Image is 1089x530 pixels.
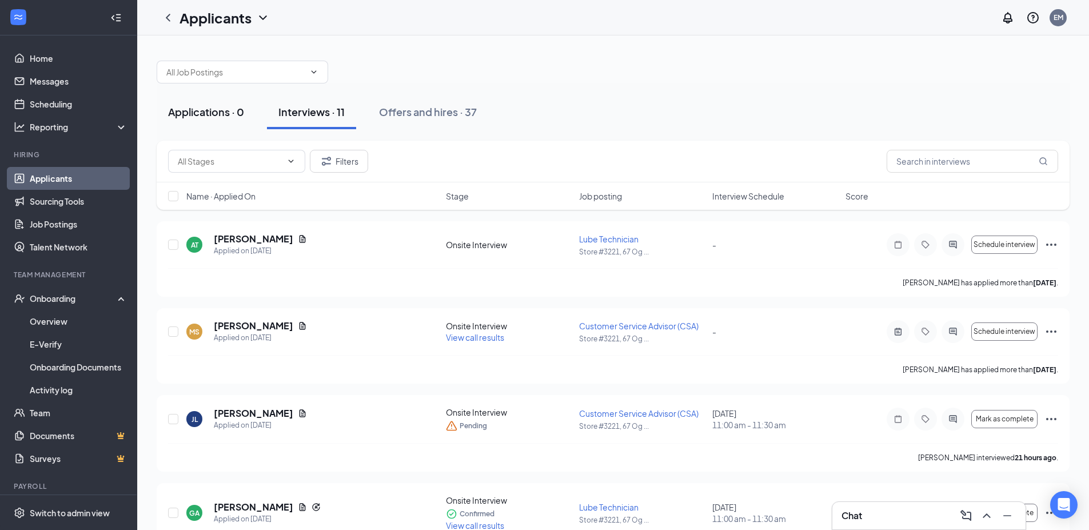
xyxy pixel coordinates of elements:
[971,410,1038,428] button: Mark as complete
[179,8,252,27] h1: Applicants
[971,236,1038,254] button: Schedule interview
[446,332,504,342] span: View call results
[256,11,270,25] svg: ChevronDown
[1026,11,1040,25] svg: QuestionInfo
[446,190,469,202] span: Stage
[298,409,307,418] svg: Document
[189,508,200,518] div: GA
[1054,13,1063,22] div: EM
[168,105,244,119] div: Applications · 0
[919,327,932,336] svg: Tag
[891,240,905,249] svg: Note
[1000,509,1014,523] svg: Minimize
[278,105,345,119] div: Interviews · 11
[192,415,198,424] div: JL
[579,421,705,431] p: Store #3221, 67 Og ...
[214,245,307,257] div: Applied on [DATE]
[980,509,994,523] svg: ChevronUp
[919,240,932,249] svg: Tag
[712,501,839,524] div: [DATE]
[30,424,127,447] a: DocumentsCrown
[286,157,296,166] svg: ChevronDown
[446,420,457,432] svg: Warning
[712,240,716,250] span: -
[891,327,905,336] svg: ActiveNote
[974,328,1035,336] span: Schedule interview
[579,334,705,344] p: Store #3221, 67 Og ...
[14,293,25,304] svg: UserCheck
[312,503,321,512] svg: Reapply
[214,233,293,245] h5: [PERSON_NAME]
[186,190,256,202] span: Name · Applied On
[446,495,572,506] div: Onsite Interview
[918,453,1058,463] p: [PERSON_NAME] interviewed .
[998,507,1016,525] button: Minimize
[30,507,110,519] div: Switch to admin view
[320,154,333,168] svg: Filter
[14,481,125,491] div: Payroll
[214,501,293,513] h5: [PERSON_NAME]
[310,150,368,173] button: Filter Filters
[841,509,862,522] h3: Chat
[1015,453,1056,462] b: 21 hours ago
[579,190,622,202] span: Job posting
[903,278,1058,288] p: [PERSON_NAME] has applied more than .
[30,333,127,356] a: E-Verify
[191,240,198,250] div: AT
[446,320,572,332] div: Onsite Interview
[30,190,127,213] a: Sourcing Tools
[579,502,639,512] span: Lube Technician
[30,47,127,70] a: Home
[30,236,127,258] a: Talent Network
[30,447,127,470] a: SurveysCrown
[579,408,699,419] span: Customer Service Advisor (CSA)
[891,415,905,424] svg: Note
[30,70,127,93] a: Messages
[214,513,321,525] div: Applied on [DATE]
[712,513,839,524] span: 11:00 am - 11:30 am
[379,105,477,119] div: Offers and hires · 37
[161,11,175,25] svg: ChevronLeft
[14,121,25,133] svg: Analysis
[712,326,716,337] span: -
[1033,278,1056,287] b: [DATE]
[1044,506,1058,520] svg: Ellipses
[14,507,25,519] svg: Settings
[712,190,784,202] span: Interview Schedule
[13,11,24,23] svg: WorkstreamLogo
[887,150,1058,173] input: Search in interviews
[30,93,127,115] a: Scheduling
[946,415,960,424] svg: ActiveChat
[298,234,307,244] svg: Document
[214,420,307,431] div: Applied on [DATE]
[30,167,127,190] a: Applicants
[1039,157,1048,166] svg: MagnifyingGlass
[30,378,127,401] a: Activity log
[30,401,127,424] a: Team
[1044,325,1058,338] svg: Ellipses
[1001,11,1015,25] svg: Notifications
[446,239,572,250] div: Onsite Interview
[30,356,127,378] a: Onboarding Documents
[110,12,122,23] svg: Collapse
[298,503,307,512] svg: Document
[214,407,293,420] h5: [PERSON_NAME]
[971,322,1038,341] button: Schedule interview
[460,420,487,432] span: Pending
[30,213,127,236] a: Job Postings
[919,415,932,424] svg: Tag
[166,66,305,78] input: All Job Postings
[946,240,960,249] svg: ActiveChat
[579,247,705,257] p: Store #3221, 67 Og ...
[1033,365,1056,374] b: [DATE]
[712,408,839,431] div: [DATE]
[974,241,1035,249] span: Schedule interview
[946,327,960,336] svg: ActiveChat
[30,310,127,333] a: Overview
[460,508,494,520] span: Confirmed
[214,320,293,332] h5: [PERSON_NAME]
[1044,238,1058,252] svg: Ellipses
[446,407,572,418] div: Onsite Interview
[579,515,705,525] p: Store #3221, 67 Og ...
